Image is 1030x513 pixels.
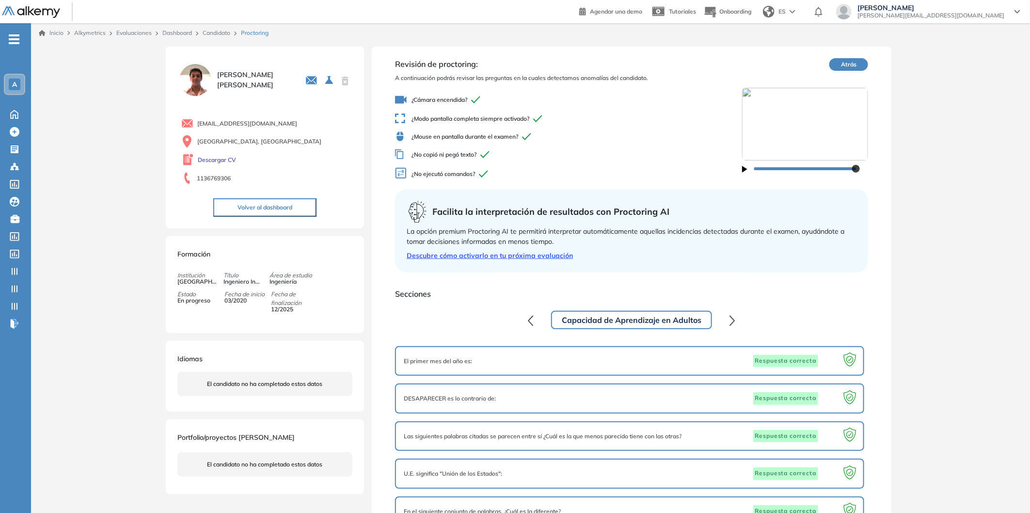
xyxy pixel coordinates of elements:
button: Atrás [829,58,868,71]
img: arrow [790,10,795,14]
span: El candidato no ha completado estos datos [207,460,323,469]
img: Logo [2,6,60,18]
img: PROFILE_MENU_LOGO_USER [177,62,213,98]
span: Área de estudio [270,271,316,280]
button: Volver al dashboard [213,198,317,217]
span: Institución [177,271,223,280]
span: U.E. significa "Unión de los Estados": [404,469,502,478]
span: Tutoriales [669,8,696,15]
span: ¿No ejecutó comandos? [395,167,742,181]
span: DESAPARECER es lo contrario de: [404,394,496,403]
a: Agendar una demo [579,5,642,16]
span: [EMAIL_ADDRESS][DOMAIN_NAME] [197,119,297,128]
span: Portfolio/proyectos [PERSON_NAME] [177,433,295,442]
span: Agendar una demo [590,8,642,15]
span: ¿No copió ni pegó texto? [395,149,742,160]
span: Facilita la interpretación de resultados con Proctoring AI [432,205,669,218]
a: Evaluaciones [116,29,152,36]
span: En progreso [177,296,217,305]
span: Respuesta correcta [753,355,818,368]
span: Idiomas [177,354,203,363]
span: Onboarding [719,8,751,15]
a: Descubre cómo activarlo en tu próxima evaluación [407,251,856,261]
span: [GEOGRAPHIC_DATA], [GEOGRAPHIC_DATA] [197,137,321,146]
button: Onboarding [704,1,751,22]
span: Proctoring [241,29,269,37]
div: . [712,314,714,326]
span: [PERSON_NAME] [857,4,1005,12]
span: Formación [177,250,210,258]
span: 03/2020 [224,296,264,305]
span: Título [223,271,269,280]
span: Respuesta correcta [753,430,818,443]
span: ES [778,7,786,16]
span: Revisión de proctoring: [395,58,742,70]
span: Las siguientes palabras citadas se parecen entre sí ¿Cuál es la que menos parecido tiene con las ... [404,432,681,441]
span: Fecha de inicio [224,290,270,299]
a: Dashboard [162,29,192,36]
button: Capacidad de Aprendizaje en Adultos [551,311,712,329]
img: world [763,6,775,17]
div: La opción premium Proctoring AI te permitirá interpretar automáticamente aquellas incidencias det... [407,226,856,247]
span: ¿Mouse en pantalla durante el examen? [395,131,742,142]
span: El candidato no ha completado estos datos [207,380,323,388]
span: ¿Modo pantalla completa siempre activado? [395,113,742,124]
a: Candidato [203,29,230,36]
span: A [12,80,17,88]
span: Ingeniero Industrial [223,277,263,286]
span: Respuesta correcta [753,392,818,405]
span: A continuación podrás revisar las preguntas en la cuales detectamos anomalías del candidato. [395,74,742,82]
span: 12/2025 [271,305,310,314]
span: ¿Cámara encendida? [395,94,742,106]
span: Alkymetrics [74,29,106,36]
i: - [9,38,19,40]
span: [PERSON_NAME] [PERSON_NAME] [217,70,294,90]
span: Estado [177,290,223,299]
a: Inicio [39,29,63,37]
span: Secciones [395,288,868,300]
span: Ingeniería [270,277,309,286]
span: 1136769306 [197,174,231,183]
span: [PERSON_NAME][EMAIL_ADDRESS][DOMAIN_NAME] [857,12,1005,19]
span: El primer mes del año es: [404,357,472,366]
span: Fecha de finalización [271,290,317,307]
span: [GEOGRAPHIC_DATA] [177,277,217,286]
a: Descargar CV [198,156,236,164]
span: Respuesta correcta [753,467,818,480]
